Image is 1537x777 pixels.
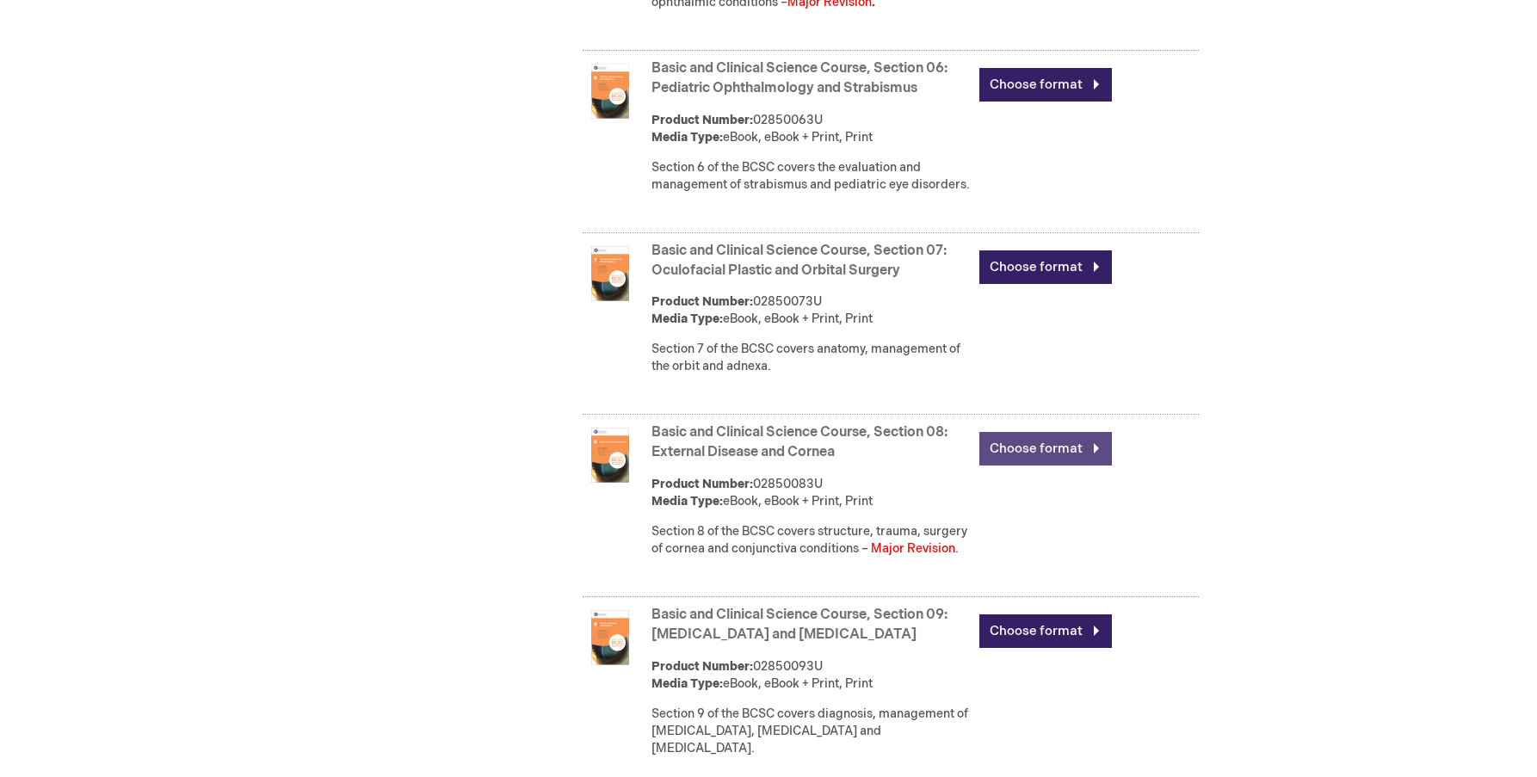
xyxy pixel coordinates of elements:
[651,293,971,328] div: 02850073U eBook, eBook + Print, Print
[651,607,948,643] a: Basic and Clinical Science Course, Section 09: [MEDICAL_DATA] and [MEDICAL_DATA]
[583,246,638,301] img: Basic and Clinical Science Course, Section 07: Oculofacial Plastic and Orbital Surgery
[651,60,948,96] a: Basic and Clinical Science Course, Section 06: Pediatric Ophthalmology and Strabismus
[651,494,723,509] strong: Media Type:
[651,706,971,757] div: Section 9 of the BCSC covers diagnosis, management of [MEDICAL_DATA], [MEDICAL_DATA] and [MEDICAL...
[651,113,753,127] strong: Product Number:
[651,676,723,691] strong: Media Type:
[651,659,753,674] strong: Product Number:
[651,476,971,510] div: 02850083U eBook, eBook + Print, Print
[651,523,971,558] div: Section 8 of the BCSC covers structure, trauma, surgery of cornea and conjunctiva conditions – .
[651,130,723,145] strong: Media Type:
[871,541,955,556] font: Major Revision
[979,432,1112,466] a: Choose format
[651,311,723,326] strong: Media Type:
[583,428,638,483] img: Basic and Clinical Science Course, Section 08: External Disease and Cornea
[979,68,1112,102] a: Choose format
[651,112,971,146] div: 02850063U eBook, eBook + Print, Print
[651,243,947,279] a: Basic and Clinical Science Course, Section 07: Oculofacial Plastic and Orbital Surgery
[651,159,971,194] div: Section 6 of the BCSC covers the evaluation and management of strabismus and pediatric eye disord...
[651,294,753,309] strong: Product Number:
[651,477,753,491] strong: Product Number:
[979,250,1112,284] a: Choose format
[651,658,971,693] div: 02850093U eBook, eBook + Print, Print
[583,64,638,119] img: Basic and Clinical Science Course, Section 06: Pediatric Ophthalmology and Strabismus
[651,341,971,375] div: Section 7 of the BCSC covers anatomy, management of the orbit and adnexa.
[651,424,948,460] a: Basic and Clinical Science Course, Section 08: External Disease and Cornea
[583,610,638,665] img: Basic and Clinical Science Course, Section 09: Uveitis and Ocular Inflammation
[979,614,1112,648] a: Choose format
